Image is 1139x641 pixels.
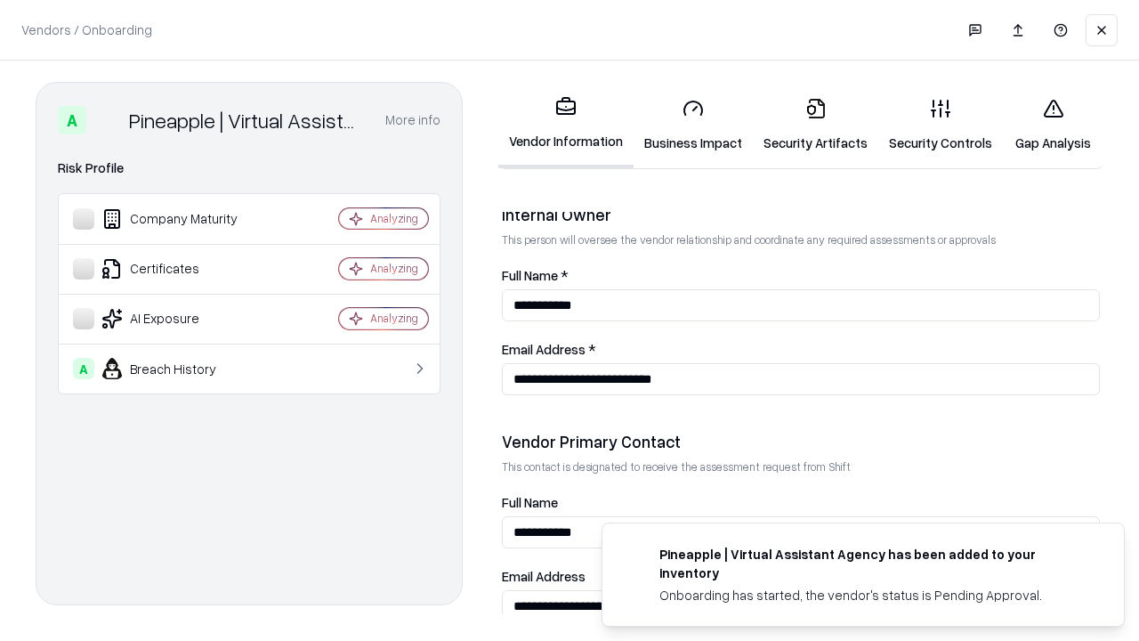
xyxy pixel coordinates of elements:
div: Internal Owner [502,204,1100,225]
label: Email Address * [502,343,1100,356]
div: Risk Profile [58,158,440,179]
label: Email Address [502,570,1100,583]
div: Vendor Primary Contact [502,431,1100,452]
div: Pineapple | Virtual Assistant Agency [129,106,364,134]
img: Pineapple | Virtual Assistant Agency [93,106,122,134]
a: Business Impact [634,84,753,166]
p: This person will oversee the vendor relationship and coordinate any required assessments or appro... [502,232,1100,247]
div: Analyzing [370,261,418,276]
a: Gap Analysis [1003,84,1103,166]
img: trypineapple.com [624,545,645,566]
p: Vendors / Onboarding [21,20,152,39]
label: Full Name [502,496,1100,509]
div: Onboarding has started, the vendor's status is Pending Approval. [659,586,1081,604]
a: Vendor Information [498,82,634,168]
div: Certificates [73,258,286,280]
div: A [58,106,86,134]
a: Security Artifacts [753,84,878,166]
button: More info [385,104,440,136]
div: AI Exposure [73,308,286,329]
div: Breach History [73,358,286,379]
a: Security Controls [878,84,1003,166]
p: This contact is designated to receive the assessment request from Shift [502,459,1100,475]
label: Full Name * [502,269,1100,282]
div: Company Maturity [73,208,286,230]
div: Analyzing [370,311,418,326]
div: Analyzing [370,211,418,226]
div: Pineapple | Virtual Assistant Agency has been added to your inventory [659,545,1081,582]
div: A [73,358,94,379]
